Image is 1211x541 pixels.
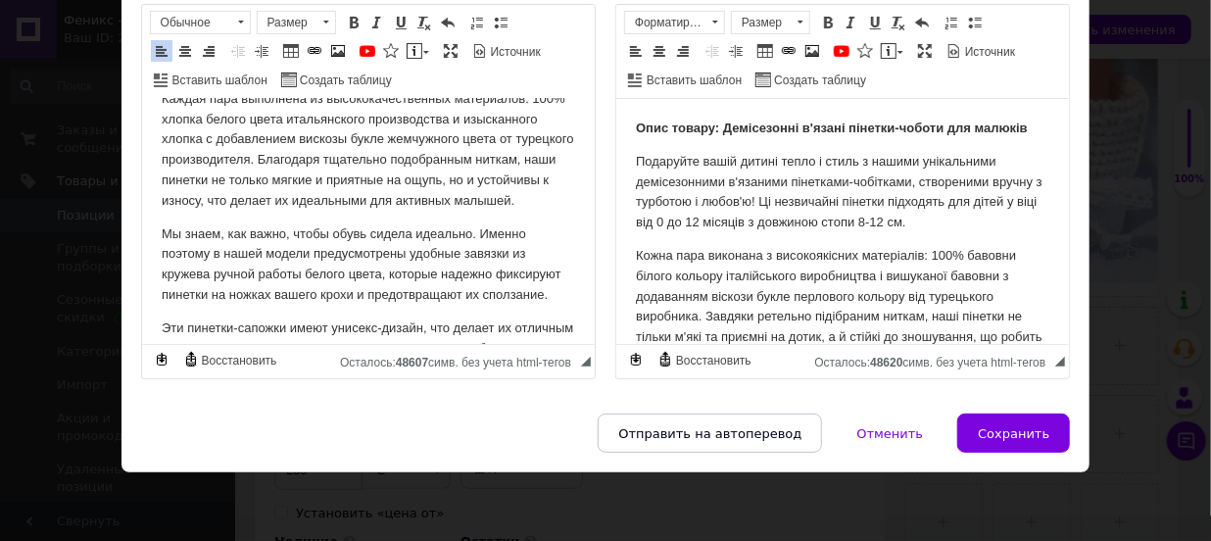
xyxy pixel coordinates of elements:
[151,12,231,33] span: Обычное
[1055,357,1065,367] span: Перетащите для изменения размера
[227,40,249,62] a: Уменьшить отступ
[854,40,876,62] a: Вставить иконку
[944,40,1018,62] a: Источник
[672,40,694,62] a: По правому краю
[888,12,909,33] a: Убрать форматирование
[732,12,791,33] span: Размер
[20,220,433,301] p: Эти пинетки-сапожки имеют унисекс-дизайн, что делает их отличным подарком как для мальчиков, так ...
[870,356,902,369] span: 48620
[20,90,569,151] p: Эти пинетки-сапожки имеют унисекс-дизайн, что делает их отличным подарком как для мальчиков, так ...
[841,12,862,33] a: Курсив (Ctrl+I)
[437,12,459,33] a: Отменить (Ctrl+Z)
[964,12,986,33] a: Вставить / удалить маркированный список
[962,44,1015,61] span: Источник
[174,40,196,62] a: По центру
[413,12,435,33] a: Убрать форматирование
[618,426,801,441] span: Отправить на автоперевод
[814,351,1055,369] div: Подсчет символов
[625,12,705,33] span: Форматирование
[625,349,647,370] a: Сделать резервную копию сейчас
[150,11,251,34] a: Обычное
[644,73,742,89] span: Вставить шаблон
[142,99,595,344] iframe: Визуальный текстовый редактор, 80F97BCB-104E-4A78-BBC5-DB3794B088B3
[304,40,325,62] a: Вставить/Редактировать ссылку (Ctrl+L)
[778,40,799,62] a: Вставить/Редактировать ссылку (Ctrl+L)
[251,40,272,62] a: Увеличить отступ
[357,40,378,62] a: Добавить видео с YouTube
[624,11,725,34] a: Форматирование
[280,40,302,62] a: Таблица
[258,12,316,33] span: Размер
[752,69,869,90] a: Создать таблицу
[20,147,433,270] p: Кожна пара виконана з високоякісних матеріалів: 100% бавовни білого кольору італійського виробниц...
[466,12,488,33] a: Вставить / удалить нумерованный список
[151,349,172,370] a: Сделать резервную копию сейчас
[180,349,280,370] a: Восстановить
[327,40,349,62] a: Изображение
[278,69,395,90] a: Создать таблицу
[20,22,412,36] strong: Опис товару: Демісезонні в'язані пінетки-чоботи для малюків
[725,40,747,62] a: Увеличить отступ
[343,12,364,33] a: Полужирный (Ctrl+B)
[625,69,745,90] a: Вставить шаблон
[831,40,852,62] a: Добавить видео с YouTube
[198,40,219,62] a: По правому краю
[20,125,433,207] p: Мы знаем, как важно, чтобы обувь сидела идеально. Именно поэтому в нашей модели предусмотрены удо...
[616,99,1069,344] iframe: Визуальный текстовый редактор, C7A6F705-7105-4F57-A8C8-82CE5AFEF17E
[856,426,923,441] span: Отменить
[340,351,581,369] div: Подсчет символов
[380,40,402,62] a: Вставить иконку
[151,40,172,62] a: По левому краю
[440,40,461,62] a: Развернуть
[801,40,823,62] a: Изображение
[199,353,277,369] span: Восстановить
[625,40,647,62] a: По левому краю
[731,11,810,34] a: Размер
[673,353,751,369] span: Восстановить
[978,426,1049,441] span: Сохранить
[754,40,776,62] a: Таблица
[404,40,432,62] a: Вставить сообщение
[817,12,839,33] a: Полужирный (Ctrl+B)
[654,349,754,370] a: Восстановить
[598,414,822,453] button: Отправить на автоперевод
[771,73,866,89] span: Создать таблицу
[390,12,412,33] a: Подчеркнутый (Ctrl+U)
[170,73,267,89] span: Вставить шаблон
[488,44,541,61] span: Источник
[878,40,906,62] a: Вставить сообщение
[957,414,1070,453] button: Сохранить
[914,40,936,62] a: Развернуть
[911,12,933,33] a: Отменить (Ctrl+Z)
[836,414,944,453] button: Отменить
[649,40,670,62] a: По центру
[366,12,388,33] a: Курсив (Ctrl+I)
[469,40,544,62] a: Источник
[702,40,723,62] a: Уменьшить отступ
[20,53,433,134] p: Подаруйте вашій дитині тепло і стиль з нашими унікальними демісезонними в'язаними пінетками-чобіт...
[864,12,886,33] a: Подчеркнутый (Ctrl+U)
[297,73,392,89] span: Создать таблицу
[396,356,428,369] span: 48607
[257,11,336,34] a: Размер
[151,69,270,90] a: Вставить шаблон
[490,12,511,33] a: Вставить / удалить маркированный список
[941,12,962,33] a: Вставить / удалить нумерованный список
[581,357,591,367] span: Перетащите для изменения размера
[20,165,569,225] p: Для маленьких ножек, которым требуется комфорт и стиль — выбирайте только лучшее! Покупая наши пи...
